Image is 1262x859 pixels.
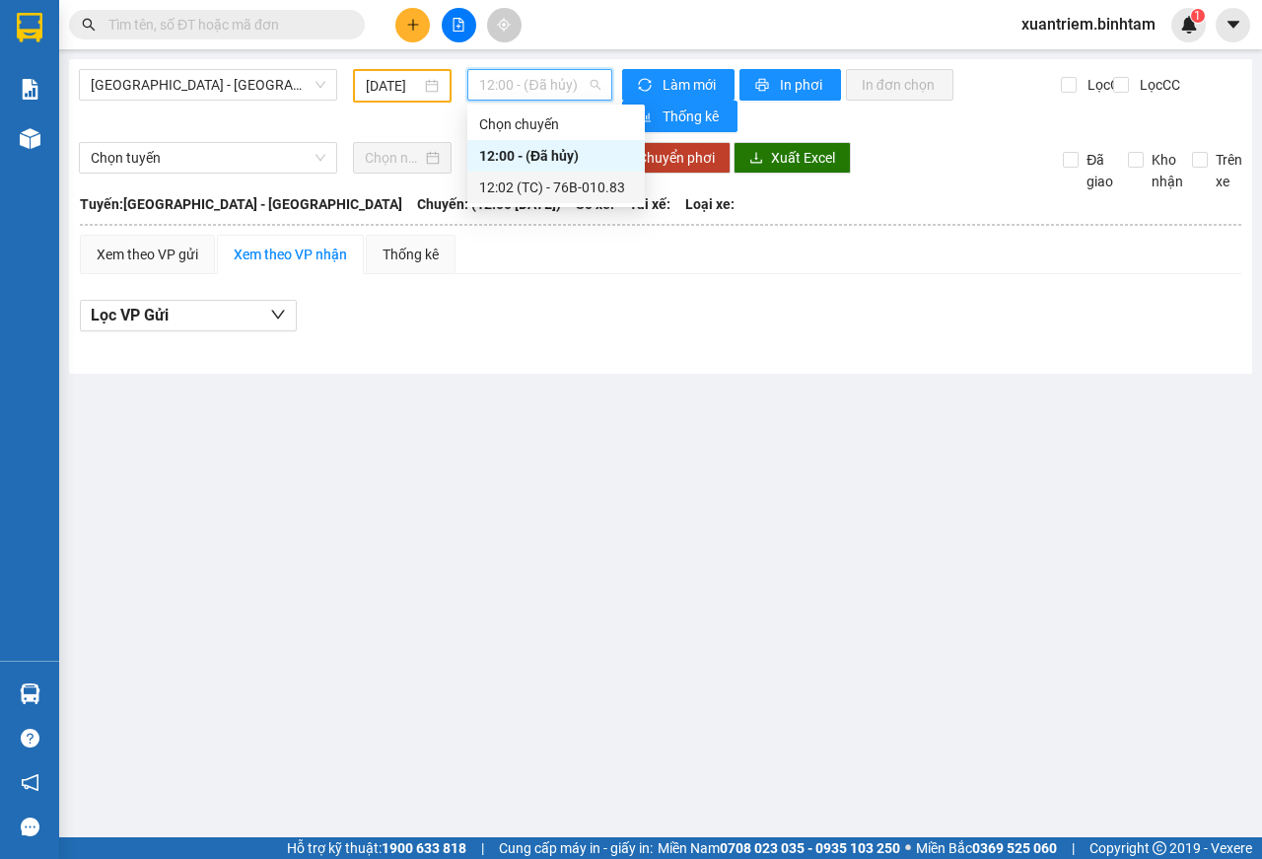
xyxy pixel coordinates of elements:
[406,18,420,32] span: plus
[487,8,522,42] button: aim
[21,729,39,748] span: question-circle
[499,837,653,859] span: Cung cấp máy in - giấy in:
[21,818,39,836] span: message
[479,113,633,135] div: Chọn chuyến
[916,837,1057,859] span: Miền Bắc
[80,300,297,331] button: Lọc VP Gửi
[622,69,735,101] button: syncLàm mới
[467,108,645,140] div: Chọn chuyến
[1208,149,1250,192] span: Trên xe
[720,840,900,856] strong: 0708 023 035 - 0935 103 250
[479,145,633,167] div: 12:00 - (Đã hủy)
[734,142,851,174] button: downloadXuất Excel
[21,773,39,792] span: notification
[1132,74,1183,96] span: Lọc CC
[17,13,42,42] img: logo-vxr
[497,18,511,32] span: aim
[365,147,422,169] input: Chọn ngày
[97,244,198,265] div: Xem theo VP gửi
[382,840,466,856] strong: 1900 633 818
[91,70,325,100] span: Quảng Ngãi - Hà Nội
[452,18,465,32] span: file-add
[622,142,731,174] button: Chuyển phơi
[638,78,655,94] span: sync
[91,303,169,327] span: Lọc VP Gửi
[20,128,40,149] img: warehouse-icon
[622,101,737,132] button: bar-chartThống kê
[1079,149,1121,192] span: Đã giao
[479,70,599,100] span: 12:00 - (Đã hủy)
[91,143,325,173] span: Chọn tuyến
[755,78,772,94] span: printer
[1194,9,1201,23] span: 1
[481,837,484,859] span: |
[1006,12,1171,36] span: xuantriem.binhtam
[287,837,466,859] span: Hỗ trợ kỹ thuật:
[780,74,825,96] span: In phơi
[270,307,286,322] span: down
[417,193,561,215] span: Chuyến: (12:00 [DATE])
[80,196,402,212] b: Tuyến: [GEOGRAPHIC_DATA] - [GEOGRAPHIC_DATA]
[685,193,735,215] span: Loại xe:
[972,840,1057,856] strong: 0369 525 060
[1180,16,1198,34] img: icon-new-feature
[479,177,633,198] div: 12:02 (TC) - 76B-010.83
[442,8,476,42] button: file-add
[1080,74,1131,96] span: Lọc CR
[20,683,40,704] img: warehouse-icon
[395,8,430,42] button: plus
[383,244,439,265] div: Thống kê
[1225,16,1242,34] span: caret-down
[20,79,40,100] img: solution-icon
[1191,9,1205,23] sup: 1
[638,109,655,125] span: bar-chart
[658,837,900,859] span: Miền Nam
[1153,841,1166,855] span: copyright
[1144,149,1191,192] span: Kho nhận
[82,18,96,32] span: search
[846,69,953,101] button: In đơn chọn
[108,14,341,36] input: Tìm tên, số ĐT hoặc mã đơn
[1072,837,1075,859] span: |
[739,69,841,101] button: printerIn phơi
[905,844,911,852] span: ⚪️
[234,244,347,265] div: Xem theo VP nhận
[1216,8,1250,42] button: caret-down
[366,75,421,97] input: 11/10/2025
[629,193,670,215] span: Tài xế:
[663,106,722,127] span: Thống kê
[663,74,719,96] span: Làm mới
